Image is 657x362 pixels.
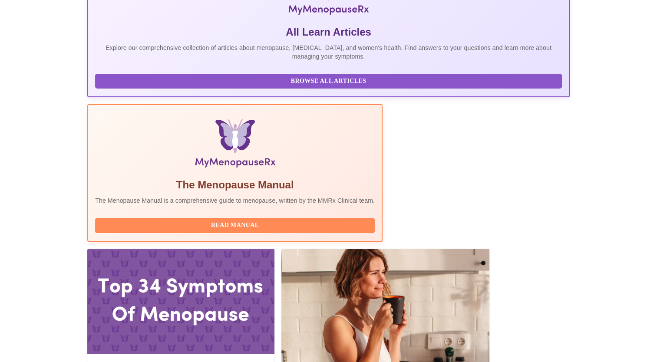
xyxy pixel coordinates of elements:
button: Browse All Articles [95,74,561,89]
h5: All Learn Articles [95,25,561,39]
button: Read Manual [95,218,375,233]
span: Browse All Articles [104,76,553,87]
h5: The Menopause Manual [95,178,375,192]
p: Explore our comprehensive collection of articles about menopause, [MEDICAL_DATA], and women's hea... [95,43,561,61]
a: Read Manual [95,221,377,228]
span: Read Manual [104,220,366,231]
img: Menopause Manual [139,119,330,171]
p: The Menopause Manual is a comprehensive guide to menopause, written by the MMRx Clinical team. [95,196,375,205]
a: Browse All Articles [95,77,564,84]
